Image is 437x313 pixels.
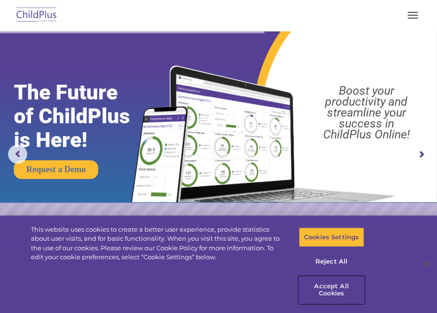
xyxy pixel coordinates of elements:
[302,85,431,140] rs-layer: Boost your productivity and streamline your success in ChildPlus Online!
[299,252,365,272] button: Reject All
[299,276,365,303] button: Accept All Cookies
[14,4,59,27] img: ChildPlus by Procare Solutions
[416,254,437,274] button: Close
[14,80,153,152] rs-layer: The Future of ChildPlus is Here!
[31,225,285,262] div: This website uses cookies to create a better user experience, provide statistics about user visit...
[14,160,98,179] a: Request a Demo
[299,227,365,247] button: Cookies Settings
